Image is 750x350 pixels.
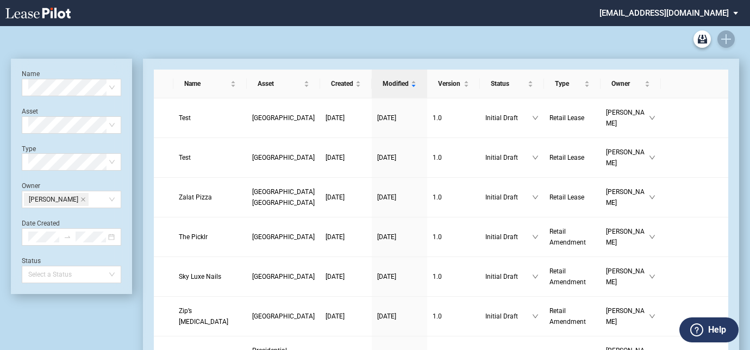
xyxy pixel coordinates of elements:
span: [DATE] [326,273,345,280]
span: Town Center Colleyville [252,188,315,207]
span: [DATE] [377,273,396,280]
a: [DATE] [326,271,366,282]
a: [DATE] [326,232,366,242]
span: 1 . 0 [433,193,442,201]
span: down [649,194,655,201]
span: down [532,313,539,320]
span: down [649,115,655,121]
span: [DATE] [326,154,345,161]
span: [PERSON_NAME] [606,226,649,248]
span: Initial Draft [485,311,532,322]
label: Asset [22,108,38,115]
span: to [64,233,71,241]
a: 1.0 [433,232,474,242]
a: Retail Amendment [549,226,595,248]
span: 1 . 0 [433,233,442,241]
span: Sky Luxe Nails [179,273,221,280]
span: Asset [258,78,302,89]
span: close [80,197,86,202]
th: Created [320,70,372,98]
span: [PERSON_NAME] [29,193,78,205]
button: Help [679,317,739,342]
a: Zalat Pizza [179,192,241,203]
span: The Picklr [179,233,208,241]
a: [DATE] [377,232,422,242]
a: 1.0 [433,271,474,282]
span: [PERSON_NAME] [606,305,649,327]
a: Retail Amendment [549,305,595,327]
span: [PERSON_NAME] [606,266,649,287]
span: Initial Draft [485,271,532,282]
a: Archive [693,30,711,48]
span: Braemar Village Center [252,114,315,122]
a: [DATE] [326,112,366,123]
a: [DATE] [326,152,366,163]
span: down [532,154,539,161]
a: [DATE] [377,311,422,322]
span: [DATE] [377,233,396,241]
span: down [649,313,655,320]
span: [DATE] [377,154,396,161]
th: Modified [372,70,427,98]
span: down [532,273,539,280]
span: [DATE] [377,193,396,201]
span: 1 . 0 [433,312,442,320]
span: down [532,115,539,121]
label: Type [22,145,36,153]
span: 1 . 0 [433,154,442,161]
span: Retail Amendment [549,307,586,326]
a: [GEOGRAPHIC_DATA] [252,112,315,123]
a: Retail Amendment [549,266,595,287]
label: Help [708,323,726,337]
span: Pompano Citi Centre [252,273,315,280]
span: Created [331,78,353,89]
span: Zalat Pizza [179,193,212,201]
a: [DATE] [326,311,366,322]
span: Status [491,78,526,89]
a: 1.0 [433,192,474,203]
a: [DATE] [377,192,422,203]
span: 1 . 0 [433,273,442,280]
span: Westgate Shopping Center [252,312,315,320]
span: Huntington Square Plaza [252,233,315,241]
span: Name [184,78,228,89]
span: down [532,234,539,240]
span: Retail Lease [549,193,584,201]
span: down [532,194,539,201]
span: Version [438,78,461,89]
span: Huntington Square Plaza [252,154,315,161]
a: [GEOGRAPHIC_DATA] [252,271,315,282]
span: down [649,234,655,240]
label: Status [22,257,41,265]
th: Name [173,70,247,98]
span: [DATE] [326,312,345,320]
span: Owner [611,78,642,89]
span: Initial Draft [485,192,532,203]
span: [PERSON_NAME] [606,186,649,208]
span: Retail Amendment [549,267,586,286]
span: [DATE] [377,114,396,122]
a: Retail Lease [549,192,595,203]
span: [PERSON_NAME] [606,107,649,129]
label: Owner [22,182,40,190]
span: Test [179,114,191,122]
span: Catherine Midkiff [24,193,89,206]
a: Retail Lease [549,152,595,163]
span: down [649,273,655,280]
a: Test [179,152,241,163]
a: The Picklr [179,232,241,242]
span: [DATE] [377,312,396,320]
span: Type [555,78,582,89]
span: Zip’s Dry Cleaning [179,307,228,326]
label: Date Created [22,220,60,227]
a: 1.0 [433,311,474,322]
th: Type [544,70,601,98]
span: Initial Draft [485,152,532,163]
span: Initial Draft [485,232,532,242]
span: [DATE] [326,193,345,201]
span: Initial Draft [485,112,532,123]
a: [GEOGRAPHIC_DATA] [GEOGRAPHIC_DATA] [252,186,315,208]
span: swap-right [64,233,71,241]
a: Retail Lease [549,112,595,123]
a: [DATE] [377,271,422,282]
